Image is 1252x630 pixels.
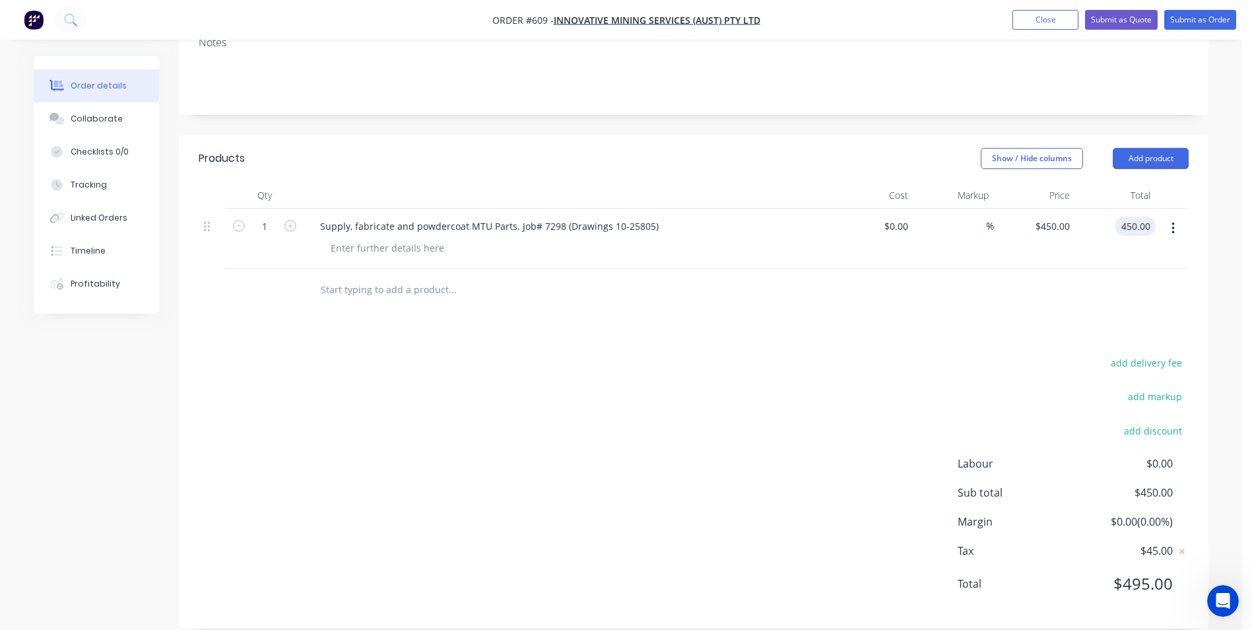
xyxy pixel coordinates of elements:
span: Sub total [958,485,1075,501]
button: Submit as Order [1164,10,1236,30]
div: Timeline [71,245,106,257]
button: Tracking [34,168,159,201]
input: Start typing to add a product... [320,277,584,303]
a: Innovative Mining Services (Aust) Pty Ltd [554,14,760,26]
div: Cost [832,182,913,209]
div: Tracking [71,179,107,191]
span: $495.00 [1075,572,1173,596]
button: add discount [1117,421,1189,439]
button: Show / Hide columns [981,148,1083,169]
div: Linked Orders [71,212,127,224]
button: Close [1012,10,1078,30]
span: Order #609 - [492,14,554,26]
button: add delivery fee [1104,354,1189,372]
button: Collaborate [34,102,159,135]
span: $0.00 ( 0.00 %) [1075,514,1173,530]
span: Total [958,576,1075,592]
div: Qty [225,182,304,209]
span: $45.00 [1075,543,1173,559]
span: $0.00 [1075,456,1173,472]
span: Margin [958,514,1075,530]
div: Collaborate [71,113,123,125]
div: Products [199,151,245,166]
button: Submit as Quote [1085,10,1158,30]
button: Order details [34,69,159,102]
img: Factory [24,10,44,30]
button: Add product [1113,148,1189,169]
span: Tax [958,543,1075,559]
div: Price [994,182,1075,209]
div: Checklists 0/0 [71,146,129,158]
button: Profitability [34,267,159,300]
div: Profitability [71,278,120,290]
button: add markup [1121,388,1189,405]
iframe: Intercom live chat [1207,585,1239,617]
span: Labour [958,456,1075,472]
span: $450.00 [1075,485,1173,501]
span: % [986,219,994,234]
div: Total [1075,182,1156,209]
button: Checklists 0/0 [34,135,159,168]
div: Markup [913,182,995,209]
div: Order details [71,80,127,92]
div: Supply, fabricate and powdercoat MTU Parts. Job# 7298 (Drawings 10-25805) [310,217,669,236]
button: Linked Orders [34,201,159,234]
div: Notes [199,36,1189,49]
button: Timeline [34,234,159,267]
